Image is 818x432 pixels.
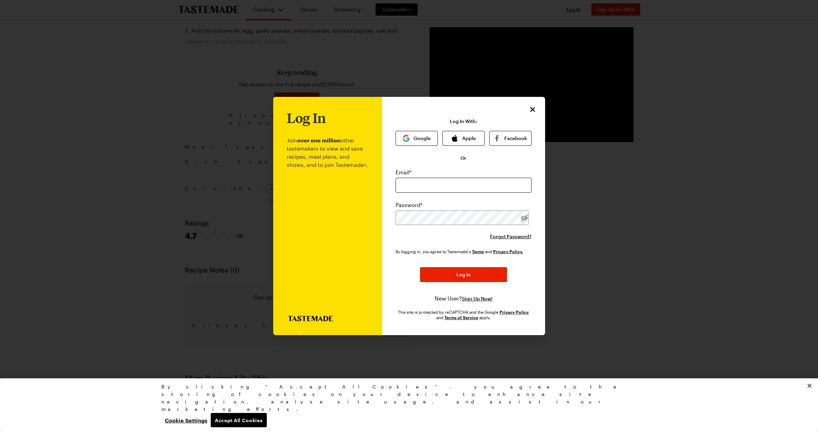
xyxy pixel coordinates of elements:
div: By logging in, you agree to Tastemade's and [396,248,526,255]
button: Google [396,131,438,146]
button: Facebook [489,131,532,146]
p: Log In With: [450,119,477,124]
div: Privacy [161,383,651,427]
button: Close [802,378,817,393]
p: Join other tastemakers to view and save recipes, meal plans, and shows, and to join Tastemade+. [287,125,368,316]
a: Tastemade Terms of Service [472,248,484,254]
button: Log In [420,267,507,282]
a: Google Privacy Policy [500,309,529,315]
div: This site is protected by reCAPTCHA and the Google and apply. [396,309,532,320]
button: Close [528,105,537,114]
button: Sign Up Now! [462,295,492,302]
span: Or [460,155,466,161]
a: Tastemade Privacy Policy [493,248,523,254]
h1: Log In [287,110,326,125]
b: over one million [297,137,341,143]
a: Google Terms of Service [445,314,478,320]
button: Accept All Cookies [211,413,267,427]
button: Apple [442,131,485,146]
span: New User? [435,295,462,301]
button: Forgot Password? [490,233,532,240]
label: Password [396,201,422,209]
div: By clicking “Accept All Cookies”, you agree to the storing of cookies on your device to enhance s... [161,383,651,413]
span: Log In [456,271,471,278]
button: Cookie Settings [161,413,211,427]
label: Email [396,168,412,176]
